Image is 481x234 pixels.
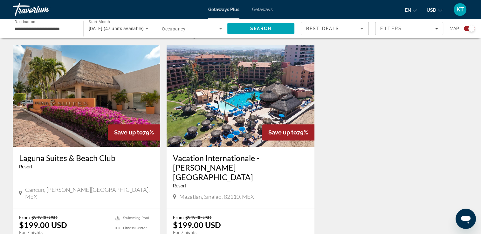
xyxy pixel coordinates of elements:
span: $949.00 USD [31,215,58,220]
span: From [173,215,184,220]
a: Getaways [252,7,273,12]
button: Change language [405,5,417,15]
span: Filters [380,26,402,31]
span: USD [427,8,436,13]
span: Resort [173,183,186,188]
span: From [19,215,30,220]
button: Search [227,23,295,34]
span: Map [450,24,459,33]
span: Fitness Center [123,226,147,230]
mat-select: Sort by [306,25,363,32]
button: User Menu [452,3,468,16]
span: Search [250,26,271,31]
button: Filters [375,22,443,35]
span: Save up to [114,129,143,136]
input: Select destination [15,25,75,33]
span: Occupancy [162,26,185,31]
span: [DATE] (47 units available) [89,26,144,31]
p: $199.00 USD [173,220,221,230]
span: Destination [15,19,35,24]
span: Swimming Pool [123,216,149,220]
span: Start Month [89,20,110,24]
a: Travorium [13,1,76,18]
button: Change currency [427,5,442,15]
div: 79% [262,124,314,140]
span: $949.00 USD [185,215,211,220]
span: Cancun, [PERSON_NAME][GEOGRAPHIC_DATA], MEX [25,186,154,200]
a: Getaways Plus [208,7,239,12]
p: $199.00 USD [19,220,67,230]
img: Vacation Internationale - Torres Mazatlan [167,45,314,147]
iframe: Button to launch messaging window [456,209,476,229]
span: Save up to [268,129,297,136]
span: en [405,8,411,13]
span: Resort [19,164,32,169]
div: 79% [108,124,160,140]
img: Laguna Suites & Beach Club [13,45,160,147]
span: Mazatlan, Sinalao, 82110, MEX [179,193,254,200]
span: Best Deals [306,26,339,31]
a: Vacation Internationale - [PERSON_NAME][GEOGRAPHIC_DATA] [173,153,308,182]
a: Laguna Suites & Beach Club [19,153,154,163]
span: KT [457,6,464,13]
